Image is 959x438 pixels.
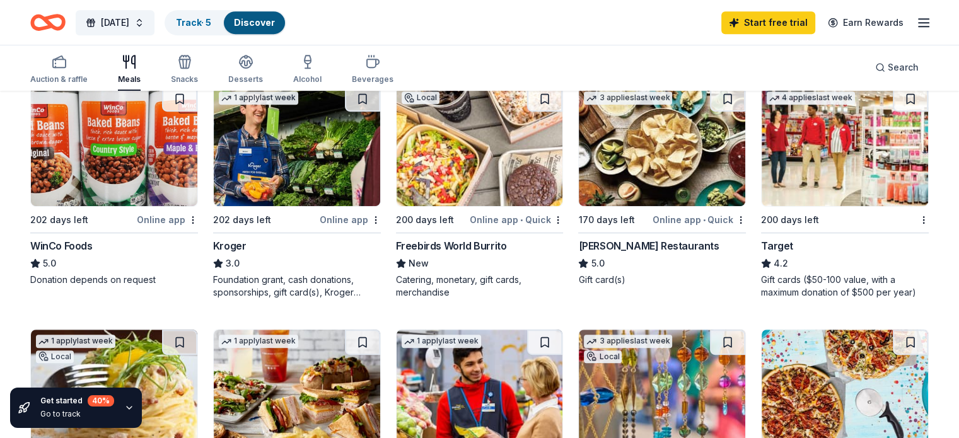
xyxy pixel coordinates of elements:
[40,395,114,406] div: Get started
[228,74,263,84] div: Desserts
[293,49,322,91] button: Alcohol
[171,49,198,91] button: Snacks
[721,11,815,34] a: Start free trial
[226,256,240,271] span: 3.0
[228,49,263,91] button: Desserts
[578,86,746,286] a: Image for Pappas Restaurants3 applieslast week170 days leftOnline app•Quick[PERSON_NAME] Restaura...
[213,86,381,299] a: Image for Kroger1 applylast week202 days leftOnline appKroger3.0Foundation grant, cash donations,...
[165,10,286,35] button: Track· 5Discover
[30,238,93,253] div: WinCo Foods
[762,86,928,206] img: Image for Target
[137,212,198,228] div: Online app
[36,335,115,348] div: 1 apply last week
[653,212,746,228] div: Online app Quick
[118,49,141,91] button: Meals
[31,86,197,206] img: Image for WinCo Foods
[36,350,74,363] div: Local
[578,274,746,286] div: Gift card(s)
[397,86,563,206] img: Image for Freebirds World Burrito
[584,91,672,105] div: 3 applies last week
[219,91,298,105] div: 1 apply last week
[591,256,604,271] span: 5.0
[761,274,929,299] div: Gift cards ($50-100 value, with a maximum donation of $500 per year)
[865,55,929,80] button: Search
[293,74,322,84] div: Alcohol
[352,49,393,91] button: Beverages
[213,274,381,299] div: Foundation grant, cash donations, sponsorships, gift card(s), Kroger products
[40,409,114,419] div: Go to track
[820,11,911,34] a: Earn Rewards
[520,215,523,225] span: •
[767,91,855,105] div: 4 applies last week
[396,86,564,299] a: Image for Freebirds World BurritoLocal200 days leftOnline app•QuickFreebirds World BurritoNewCate...
[703,215,706,225] span: •
[578,212,634,228] div: 170 days left
[761,86,929,299] a: Image for Target4 applieslast week200 days leftTarget4.2Gift cards ($50-100 value, with a maximum...
[761,238,793,253] div: Target
[584,350,622,363] div: Local
[579,86,745,206] img: Image for Pappas Restaurants
[213,238,247,253] div: Kroger
[578,238,719,253] div: [PERSON_NAME] Restaurants
[396,274,564,299] div: Catering, monetary, gift cards, merchandise
[171,74,198,84] div: Snacks
[43,256,56,271] span: 5.0
[88,395,114,406] div: 40 %
[320,212,381,228] div: Online app
[76,10,154,35] button: [DATE]
[352,74,393,84] div: Beverages
[30,274,198,286] div: Donation depends on request
[30,86,198,286] a: Image for WinCo Foods202 days leftOnline appWinCo Foods5.0Donation depends on request
[396,238,507,253] div: Freebirds World Burrito
[584,335,672,348] div: 3 applies last week
[888,60,919,75] span: Search
[30,8,66,37] a: Home
[30,74,88,84] div: Auction & raffle
[214,86,380,206] img: Image for Kroger
[761,212,819,228] div: 200 days left
[30,49,88,91] button: Auction & raffle
[470,212,563,228] div: Online app Quick
[213,212,271,228] div: 202 days left
[774,256,788,271] span: 4.2
[219,335,298,348] div: 1 apply last week
[409,256,429,271] span: New
[402,91,439,104] div: Local
[234,17,275,28] a: Discover
[101,15,129,30] span: [DATE]
[402,335,481,348] div: 1 apply last week
[396,212,454,228] div: 200 days left
[118,74,141,84] div: Meals
[30,212,88,228] div: 202 days left
[176,17,211,28] a: Track· 5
